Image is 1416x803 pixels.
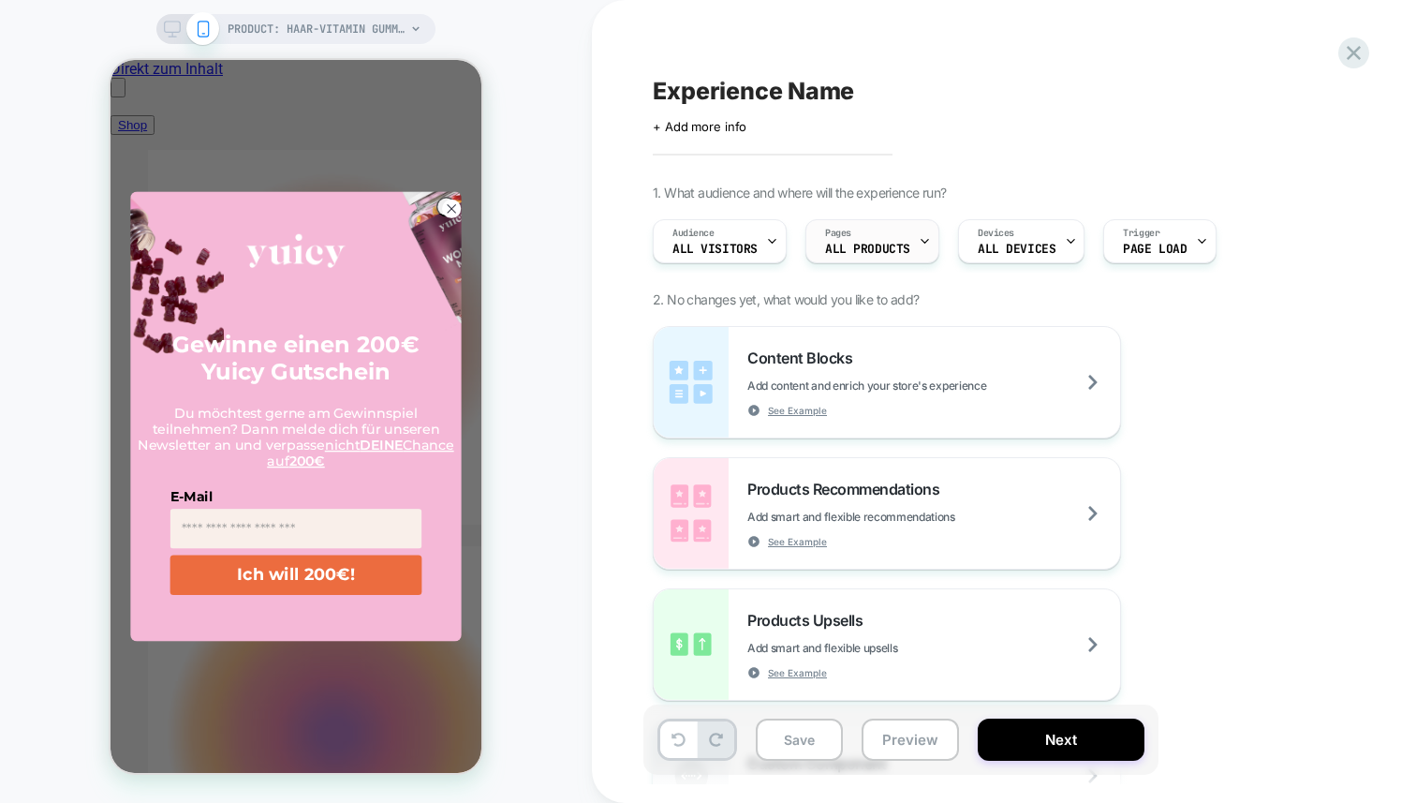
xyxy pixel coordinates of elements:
span: See Example [768,535,827,548]
span: Add smart and flexible upsells [747,641,991,655]
button: Ich will 200€! [60,496,312,535]
span: DEINE [249,378,292,394]
span: Page Load [1123,243,1187,256]
span: All Visitors [672,243,758,256]
span: Du möchtest gerne am Gewinnspiel teilnehmen? Dann melde dich für unseren Newsletter an und verpasse [27,346,343,409]
span: nicht Chance auf [156,378,343,409]
span: Add smart and flexible recommendations [747,510,1049,524]
span: See Example [768,404,827,417]
button: Save [756,719,843,761]
button: Next [978,719,1144,761]
span: Products Upsells [747,611,872,630]
span: ALL DEVICES [978,243,1055,256]
span: 2. No changes yet, what would you like to add? [653,291,919,307]
span: ALL PRODUCTS [825,243,910,256]
span: 1. What audience and where will the experience run? [653,185,946,201]
span: PRODUCT: Haar-Vitamin Gummibärchen [leckere vitamingums fur schone haare] [228,14,406,44]
span: See Example [768,666,827,679]
span: Experience Name [653,77,854,105]
span: 200€ [179,394,214,409]
span: Products Recommendations [747,480,949,498]
span: Add content and enrich your store's experience [747,379,1080,393]
span: Devices [978,227,1014,240]
button: Preview [862,719,959,761]
span: Content Blocks [747,349,862,367]
span: Audience [672,227,715,240]
label: E-Mail [60,429,312,449]
span: Pages [825,227,851,240]
span: + Add more info [653,119,746,134]
button: Close dialog [326,137,346,156]
span: Trigger [1123,227,1159,240]
span: Gewinne einen 200€ Yuicy Gutschein [62,271,308,326]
